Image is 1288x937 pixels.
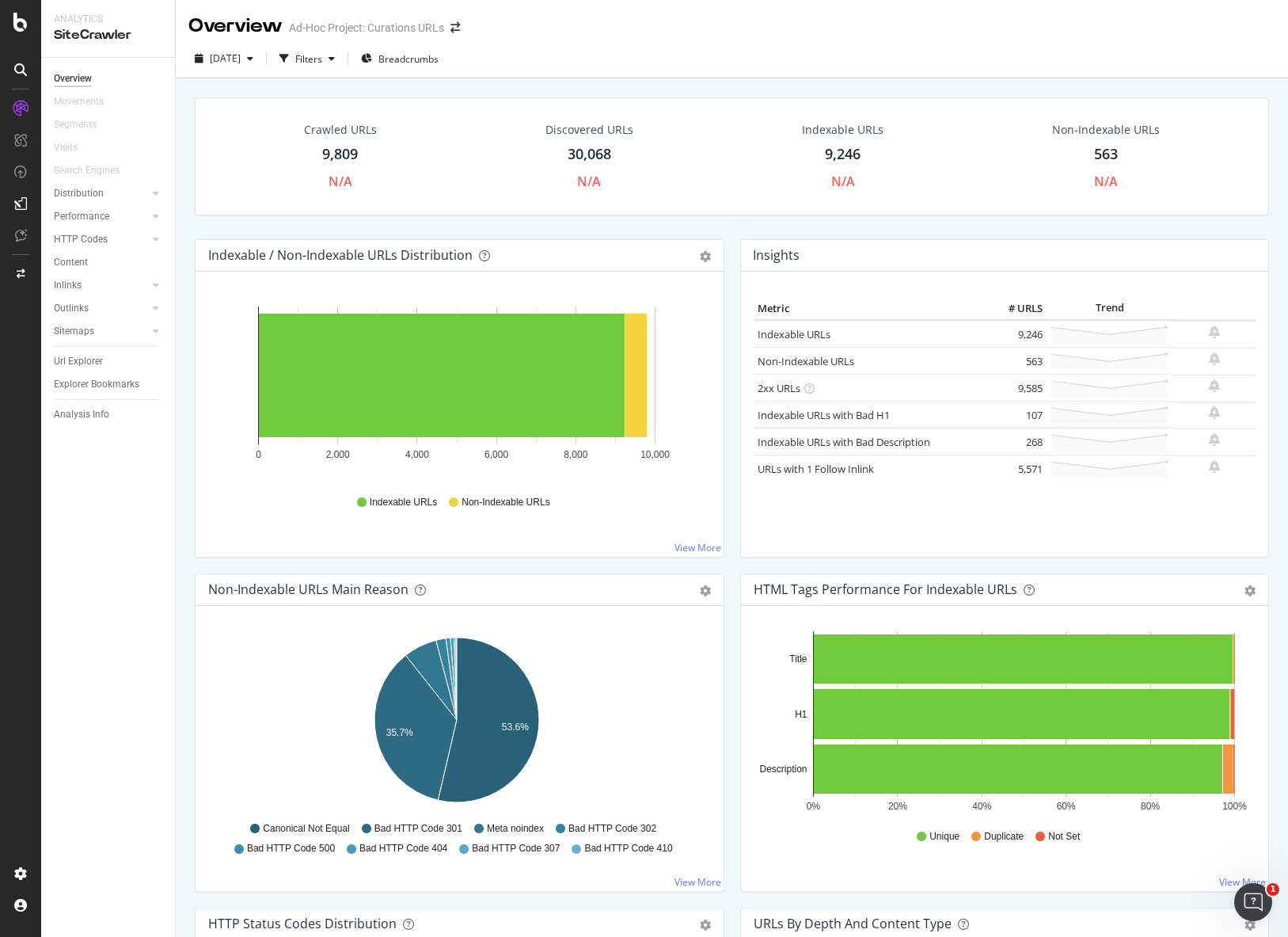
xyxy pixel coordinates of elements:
[487,822,544,836] span: Meta noindex
[208,297,705,481] svg: A chart.
[983,297,1047,321] th: # URLS
[1209,326,1220,338] div: bell-plus
[54,277,82,294] div: Inlinks
[263,822,349,836] span: Canonical Not Equal
[54,231,108,248] div: HTTP Codes
[54,353,103,370] div: Url Explorer
[54,185,148,202] a: Distribution
[1244,920,1256,931] div: gear
[54,116,97,133] div: Segments
[54,13,162,26] div: Analytics
[188,46,260,71] button: [DATE]
[831,173,855,191] div: N/A
[758,462,874,476] a: URLs with 1 Follow Inlink
[54,323,94,340] div: Sitemaps
[753,245,800,266] h4: Insights
[1209,406,1220,419] div: bell-plus
[289,20,444,36] div: Ad-Hoc Project: Curations URLs
[758,435,930,449] a: Indexable URLs with Bad Description
[322,144,358,165] div: 9,809
[983,375,1047,402] td: 9,585
[54,277,148,294] a: Inlinks
[54,162,120,179] div: Search Engines
[54,300,148,317] a: Outlinks
[54,406,109,423] div: Analysis Info
[484,449,508,460] text: 6,000
[208,916,397,931] div: HTTP Status Codes Distribution
[54,93,120,110] a: Movements
[355,46,445,71] button: Breadcrumbs
[674,541,721,554] a: View More
[754,631,1250,815] svg: A chart.
[983,402,1047,429] td: 107
[374,822,462,836] span: Bad HTTP Code 301
[1209,433,1220,446] div: bell-plus
[887,801,906,812] text: 20%
[54,93,104,110] div: Movements
[795,709,807,720] text: H1
[758,381,800,395] a: 2xx URLs
[54,376,139,393] div: Explorer Bookmarks
[929,830,959,844] span: Unique
[370,496,437,509] span: Indexable URLs
[1209,352,1220,365] div: bell-plus
[1244,585,1256,596] div: gear
[304,122,377,138] div: Crawled URLs
[1209,460,1220,473] div: bell-plus
[54,70,92,87] div: Overview
[54,353,164,370] a: Url Explorer
[54,139,93,156] a: Visits
[1094,173,1118,191] div: N/A
[1094,144,1118,165] div: 563
[247,842,335,855] span: Bad HTTP Code 500
[54,300,89,317] div: Outlinks
[405,449,429,460] text: 4,000
[825,144,861,165] div: 9,246
[758,408,890,422] a: Indexable URLs with Bad H1
[1234,883,1272,921] iframe: Intercom live chat
[1267,883,1279,896] span: 1
[758,327,830,341] a: Indexable URLs
[789,653,807,665] text: Title
[54,139,78,156] div: Visits
[54,70,164,87] a: Overview
[54,26,162,44] div: SiteCrawler
[54,208,109,225] div: Performance
[54,116,112,133] a: Segments
[295,52,322,66] div: Filters
[984,830,1024,844] span: Duplicate
[1141,801,1160,812] text: 80%
[1047,297,1172,321] th: Trend
[329,173,352,191] div: N/A
[983,348,1047,375] td: 563
[1209,379,1220,392] div: bell-plus
[545,122,633,138] div: Discovered URLs
[806,801,820,812] text: 0%
[564,449,587,460] text: 8,000
[700,920,711,931] div: gear
[568,144,611,165] div: 30,068
[462,496,549,509] span: Non-Indexable URLs
[700,585,711,596] div: gear
[754,916,952,931] div: URLs by Depth and Content Type
[972,801,991,812] text: 40%
[983,320,1047,348] td: 9,246
[208,247,473,263] div: Indexable / Non-Indexable URLs Distribution
[326,449,350,460] text: 2,000
[502,722,529,733] text: 53.6%
[54,323,148,340] a: Sitemaps
[450,22,460,33] div: arrow-right-arrow-left
[54,208,148,225] a: Performance
[210,51,241,65] span: 2025 Aug. 13th
[754,581,1017,597] div: HTML Tags Performance for Indexable URLs
[386,727,413,738] text: 35.7%
[208,631,705,815] div: A chart.
[674,875,721,889] a: View More
[983,429,1047,455] td: 268
[1048,830,1080,844] span: Not Set
[54,231,148,248] a: HTTP Codes
[54,406,164,423] a: Analysis Info
[577,173,601,191] div: N/A
[1056,801,1075,812] text: 60%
